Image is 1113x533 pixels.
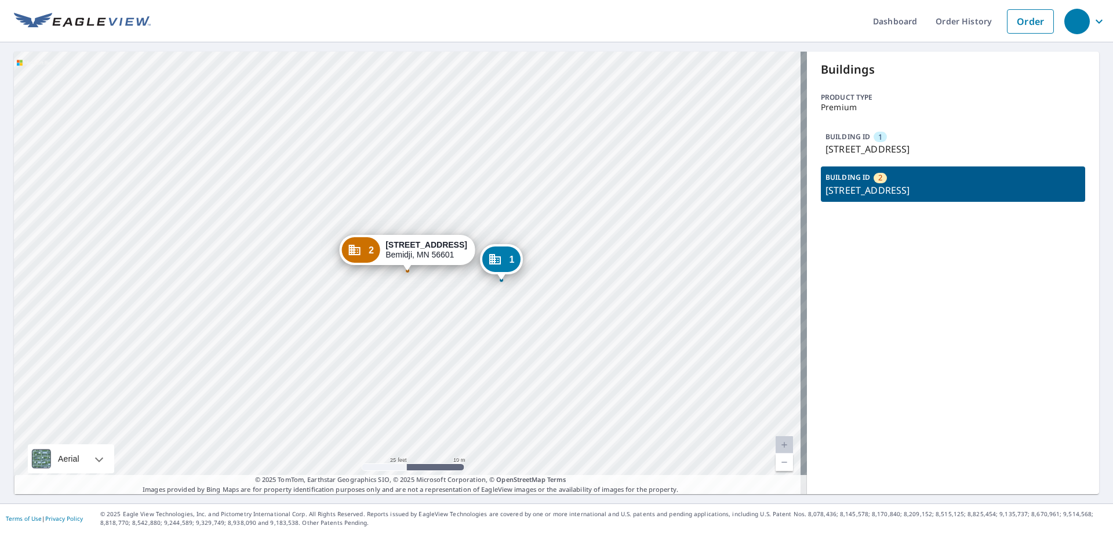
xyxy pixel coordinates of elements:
[6,514,42,523] a: Terms of Use
[255,475,566,485] span: © 2025 TomTom, Earthstar Geographics SIO, © 2025 Microsoft Corporation, ©
[14,475,807,494] p: Images provided by Bing Maps are for property identification purposes only and are not a represen...
[496,475,545,484] a: OpenStreetMap
[878,132,882,143] span: 1
[54,444,83,473] div: Aerial
[825,142,1081,156] p: [STREET_ADDRESS]
[776,436,793,454] a: Current Level 20, Zoom In Disabled
[369,246,374,255] span: 2
[339,235,475,271] div: Dropped pin, building 2, Commercial property, 324 Beltrami Ave NW Bemidji, MN 56601
[825,183,1081,197] p: [STREET_ADDRESS]
[821,61,1085,78] p: Buildings
[825,132,870,142] p: BUILDING ID
[547,475,566,484] a: Terms
[385,240,467,249] strong: [STREET_ADDRESS]
[100,510,1107,527] p: © 2025 Eagle View Technologies, Inc. and Pictometry International Corp. All Rights Reserved. Repo...
[878,172,882,183] span: 2
[1007,9,1054,34] a: Order
[821,103,1085,112] p: Premium
[821,92,1085,103] p: Product type
[14,13,151,30] img: EV Logo
[509,255,514,264] span: 1
[45,514,83,523] a: Privacy Policy
[28,444,114,473] div: Aerial
[479,244,522,280] div: Dropped pin, building 1, Commercial property, 116 4th St NW Bemidji, MN 56601
[825,172,870,182] p: BUILDING ID
[776,454,793,471] a: Current Level 20, Zoom Out
[6,515,83,522] p: |
[385,240,467,260] div: Bemidji, MN 56601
